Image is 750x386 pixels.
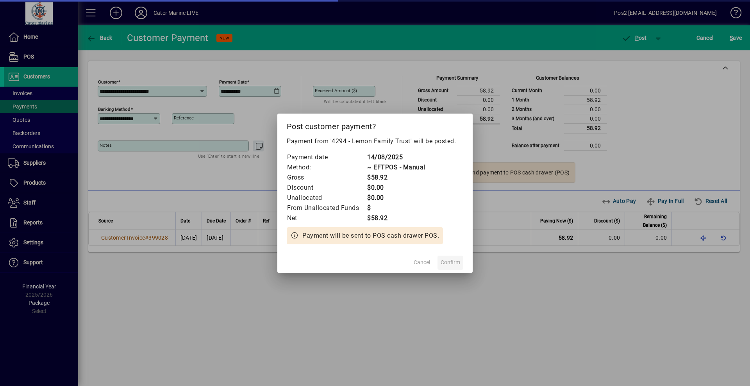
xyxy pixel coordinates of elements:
[367,213,425,223] td: $58.92
[367,162,425,173] td: ~ EFTPOS - Manual
[287,203,367,213] td: From Unallocated Funds
[277,114,473,136] h2: Post customer payment?
[287,173,367,183] td: Gross
[287,152,367,162] td: Payment date
[287,137,463,146] p: Payment from '4294 - Lemon Family Trust' will be posted.
[367,183,425,193] td: $0.00
[367,173,425,183] td: $58.92
[287,193,367,203] td: Unallocated
[367,203,425,213] td: $
[367,152,425,162] td: 14/08/2025
[287,183,367,193] td: Discount
[287,162,367,173] td: Method:
[287,213,367,223] td: Net
[367,193,425,203] td: $0.00
[302,231,439,240] span: Payment will be sent to POS cash drawer POS.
